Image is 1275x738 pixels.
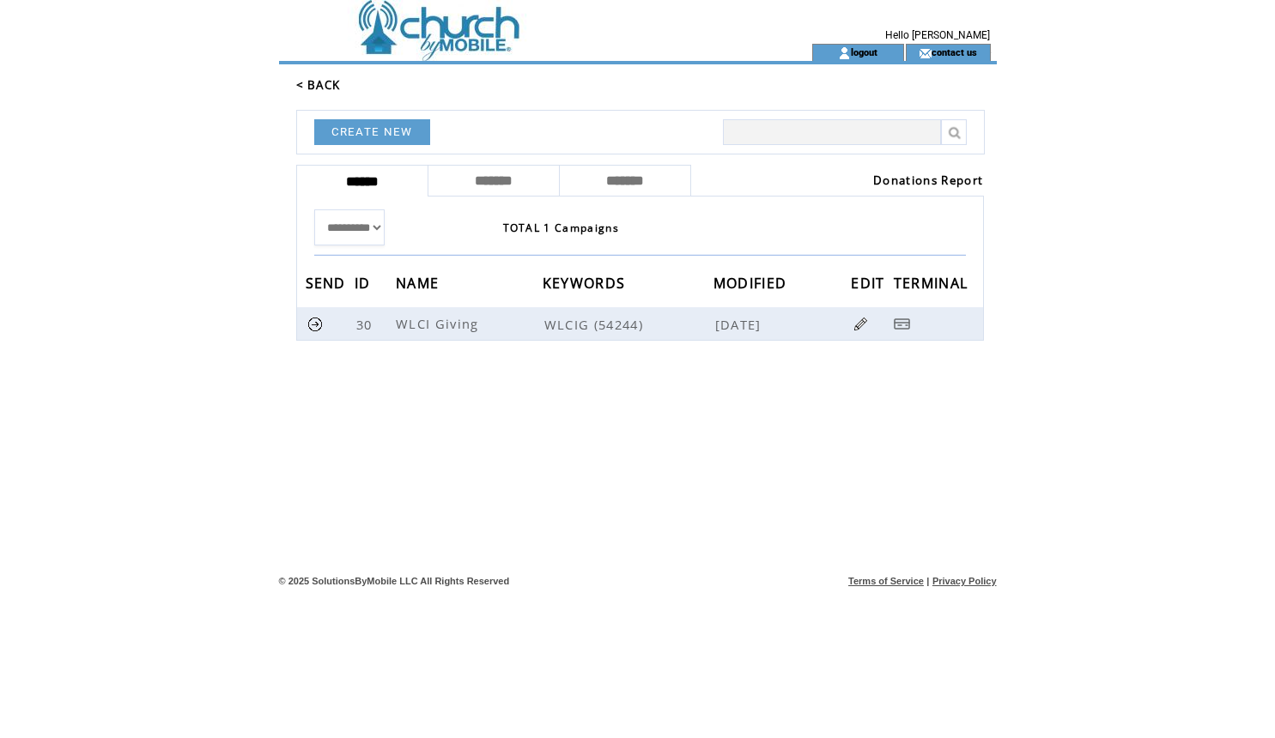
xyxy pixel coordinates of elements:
a: KEYWORDS [543,277,630,287]
span: Hello [PERSON_NAME] [885,29,990,41]
a: Privacy Policy [932,576,997,586]
a: ID [355,277,375,287]
img: contact_us_icon.gif [919,46,932,60]
a: NAME [396,277,443,287]
span: © 2025 SolutionsByMobile LLC All Rights Reserved [279,576,510,586]
span: WLCIG (54244) [544,316,712,333]
span: NAME [396,269,443,301]
a: Donations Report [873,172,983,188]
span: MODIFIED [713,269,792,301]
a: CREATE NEW [314,119,430,145]
a: contact us [932,46,977,57]
span: KEYWORDS [543,269,630,301]
span: SEND [306,269,350,301]
span: [DATE] [715,316,766,333]
span: TERMINAL [894,269,973,301]
span: WLCI Giving [396,315,483,332]
span: ID [355,269,375,301]
span: 30 [356,316,377,333]
a: Terms of Service [848,576,924,586]
span: | [926,576,929,586]
span: TOTAL 1 Campaigns [503,221,620,235]
a: MODIFIED [713,277,792,287]
a: logout [851,46,877,57]
a: < BACK [296,77,341,93]
span: EDIT [851,269,889,301]
img: account_icon.gif [838,46,851,60]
